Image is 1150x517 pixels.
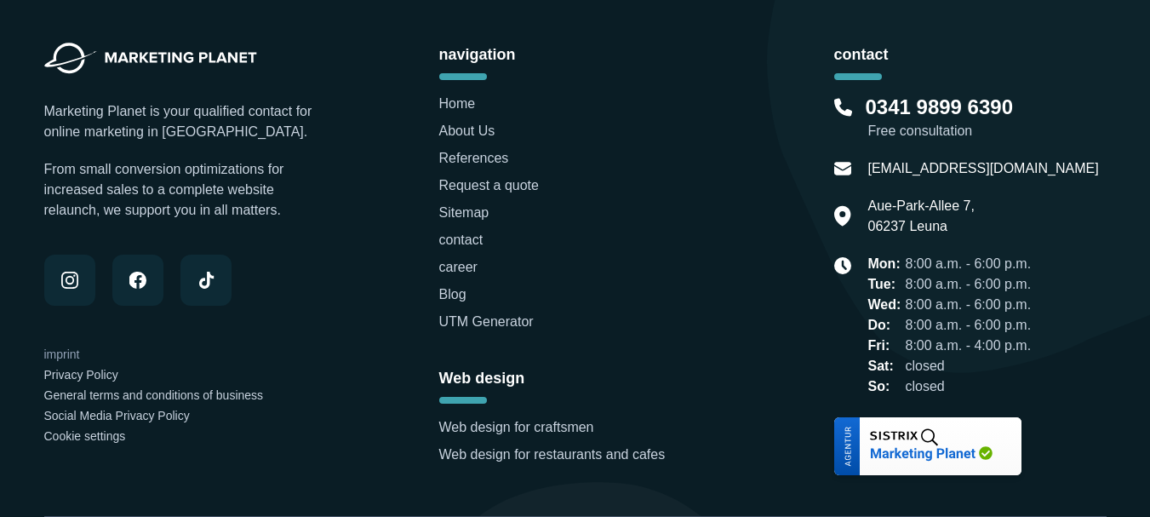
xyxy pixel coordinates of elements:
font: 06237 Leuna [868,219,947,233]
img: Marketing Planet on Instagram [61,272,78,289]
a: Social Media Privacy Policy [44,409,190,422]
font: Aue-Park-Allee 7, [868,198,975,213]
font: Do: [868,318,891,332]
a: Web design for restaurants and cafes [439,447,666,462]
a: 0341 9899 6390 [866,94,1014,121]
font: From small conversion optimizations for increased sales to a complete website relaunch, we suppor... [44,162,284,217]
a: Follow Marketing Planet on Instagram [44,255,95,306]
img: Telephone icon [834,94,852,121]
font: 8:00 a.m. - 6:00 p.m. [906,277,1032,291]
font: 8:00 a.m. - 6:00 p.m. [906,297,1032,312]
a: imprint [44,348,80,361]
font: 8:00 a.m. - 6:00 p.m. [906,318,1032,332]
img: Clock icon [834,257,851,274]
a: Web design for craftsmen [439,420,594,434]
font: Marketing Planet is your qualified contact for online marketing in [GEOGRAPHIC_DATA]. [44,104,312,139]
font: Free consultation [868,124,973,138]
font: Tue: [868,277,896,291]
img: Location icon [834,196,851,237]
font: closed [906,359,945,373]
font: closed [906,379,945,393]
img: Email icon [834,158,851,179]
a: career [439,260,478,274]
font: contact [834,46,889,63]
a: Blog [439,287,466,302]
a: Home [439,96,476,111]
a: contact [439,233,483,247]
img: Marketing Planet - Web design, website development and SEO [44,43,257,75]
a: General terms and conditions of business [44,388,264,402]
a: Follow Marketing Planet on TikTok [180,255,232,306]
font: [EMAIL_ADDRESS][DOMAIN_NAME] [868,161,1099,175]
a: [EMAIL_ADDRESS][DOMAIN_NAME] [868,158,1099,179]
a: Privacy Policy [44,368,118,382]
a: Sitemap [439,205,489,220]
a: References [439,151,509,165]
button: Cookie settings [44,428,126,445]
font: Sat: [868,359,894,373]
font: navigation [439,46,516,63]
font: 8:00 a.m. - 4:00 p.m. [906,338,1032,353]
font: Mon: [868,256,901,271]
a: UTM Generator [439,314,534,329]
img: Marketing Planet on Facebook [129,272,146,289]
font: Wed: [868,297,901,312]
font: So: [868,379,890,393]
font: Web design [439,370,525,387]
a: Follow Marketing Planet on Facebook [112,255,163,306]
font: Cookie settings [44,429,126,443]
font: 8:00 a.m. - 6:00 p.m. [906,256,1032,271]
font: 0341 9899 6390 [866,95,1014,118]
img: Marketing Planet on TikTok [197,272,215,289]
a: Request a quote [439,178,539,192]
font: Fri: [868,338,890,353]
a: About Us [439,124,495,138]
